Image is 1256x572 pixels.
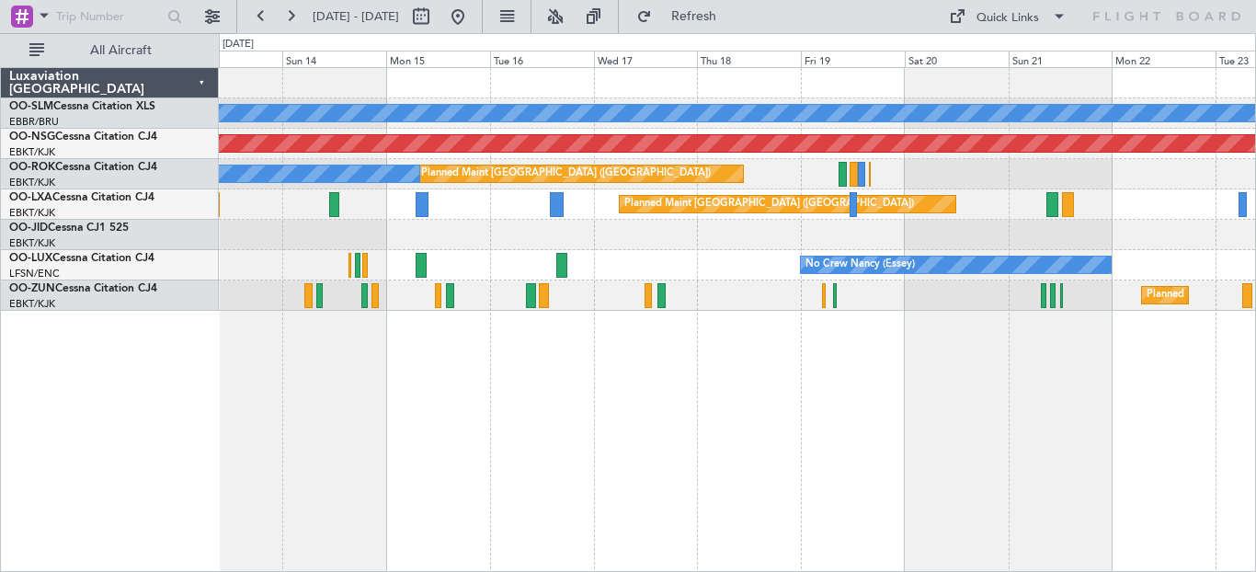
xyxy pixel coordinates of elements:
[905,51,1009,67] div: Sat 20
[20,36,200,65] button: All Aircraft
[9,162,157,173] a: OO-ROKCessna Citation CJ4
[9,176,55,189] a: EBKT/KJK
[9,206,55,220] a: EBKT/KJK
[805,251,915,279] div: No Crew Nancy (Essey)
[594,51,698,67] div: Wed 17
[9,115,59,129] a: EBBR/BRU
[48,44,194,57] span: All Aircraft
[940,2,1076,31] button: Quick Links
[628,2,738,31] button: Refresh
[56,3,162,30] input: Trip Number
[9,267,60,280] a: LFSN/ENC
[9,223,129,234] a: OO-JIDCessna CJ1 525
[9,192,52,203] span: OO-LXA
[656,10,733,23] span: Refresh
[9,132,55,143] span: OO-NSG
[697,51,801,67] div: Thu 18
[976,9,1039,28] div: Quick Links
[313,8,399,25] span: [DATE] - [DATE]
[9,283,55,294] span: OO-ZUN
[801,51,905,67] div: Fri 19
[9,253,154,264] a: OO-LUXCessna Citation CJ4
[282,51,386,67] div: Sun 14
[1112,51,1216,67] div: Mon 22
[9,101,155,112] a: OO-SLMCessna Citation XLS
[223,37,254,52] div: [DATE]
[624,190,914,218] div: Planned Maint [GEOGRAPHIC_DATA] ([GEOGRAPHIC_DATA])
[9,253,52,264] span: OO-LUX
[9,162,55,173] span: OO-ROK
[386,51,490,67] div: Mon 15
[421,160,711,188] div: Planned Maint [GEOGRAPHIC_DATA] ([GEOGRAPHIC_DATA])
[9,132,157,143] a: OO-NSGCessna Citation CJ4
[9,236,55,250] a: EBKT/KJK
[9,283,157,294] a: OO-ZUNCessna Citation CJ4
[9,223,48,234] span: OO-JID
[9,101,53,112] span: OO-SLM
[9,297,55,311] a: EBKT/KJK
[9,192,154,203] a: OO-LXACessna Citation CJ4
[490,51,594,67] div: Tue 16
[1009,51,1113,67] div: Sun 21
[179,51,283,67] div: Sat 13
[9,145,55,159] a: EBKT/KJK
